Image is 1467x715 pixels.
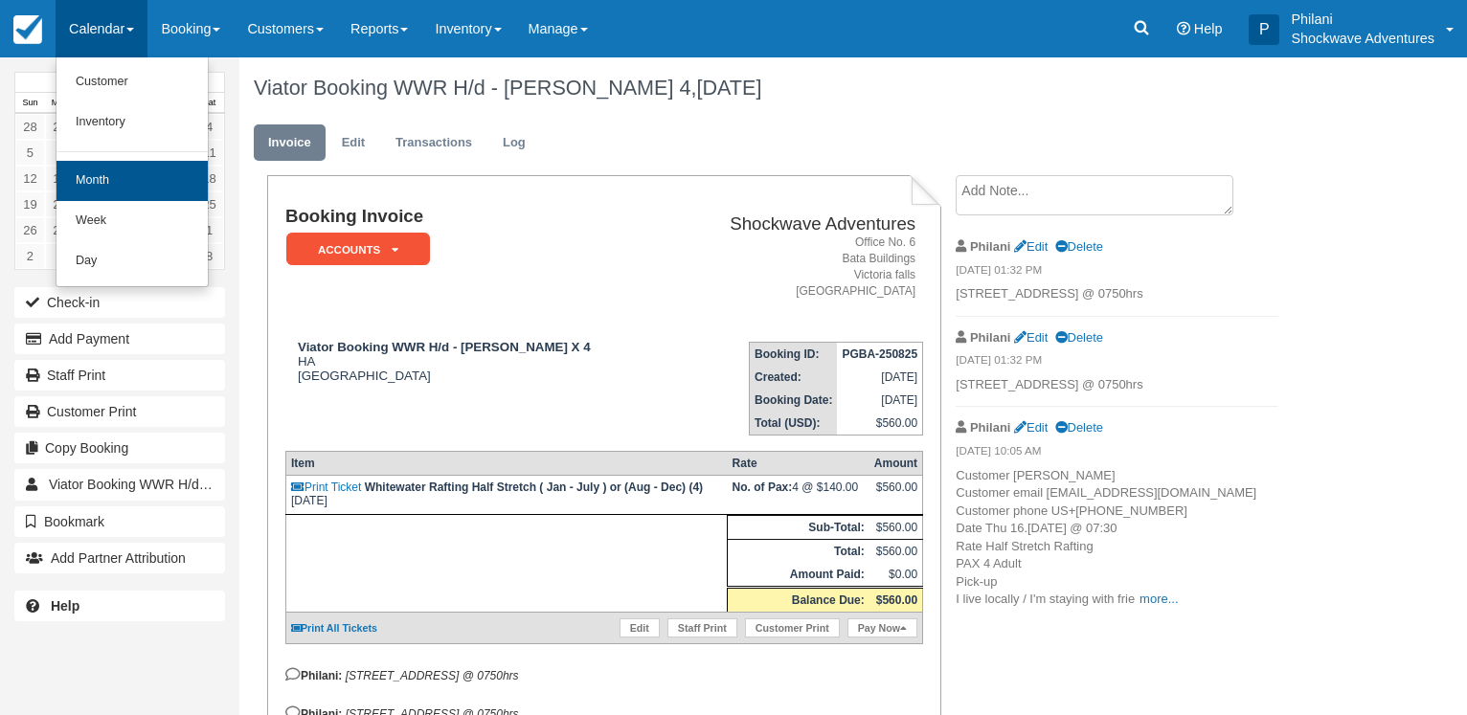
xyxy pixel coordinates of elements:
th: Mon [45,93,75,114]
img: checkfront-main-nav-mini-logo.png [13,15,42,44]
a: 3 [45,243,75,269]
p: Philani [1291,10,1434,29]
em: [DATE] 01:32 PM [956,352,1278,373]
strong: Philani: [285,669,342,682]
td: 4 @ $140.00 [728,476,869,515]
strong: No. of Pax [733,480,793,494]
strong: Philani [970,330,1010,345]
span: Viator Booking WWR H/d - [PERSON_NAME] X 4 [49,477,345,492]
p: Customer [PERSON_NAME] Customer email [EMAIL_ADDRESS][DOMAIN_NAME] Customer phone US+[PHONE_NUMBE... [956,467,1278,609]
a: 5 [15,140,45,166]
strong: Philani [970,239,1010,254]
ul: Calendar [56,57,209,287]
a: 4 [194,114,224,140]
th: Total (USD): [750,412,838,436]
a: Edit [1014,239,1048,254]
a: Pay Now [847,618,917,637]
a: ACCOUNTS [285,232,423,267]
a: Staff Print [667,618,737,637]
a: Invoice [254,124,326,162]
strong: PGBA-250825 [842,347,917,361]
button: Copy Booking [14,433,225,463]
a: 1 [194,217,224,243]
a: Delete [1055,239,1103,254]
em: [DATE] 10:05 AM [956,443,1278,464]
a: Customer Print [745,618,840,637]
em: ACCOUNTS [286,233,430,266]
a: Delete [1055,420,1103,435]
a: Log [488,124,540,162]
th: Amount Paid: [728,563,869,588]
button: Add Partner Attribution [14,543,225,573]
div: P [1249,14,1279,45]
em: [DATE] 01:32 PM [956,262,1278,283]
a: Edit [1014,420,1048,435]
td: [DATE] [837,389,922,412]
td: [DATE] [285,476,727,515]
a: Day [56,241,208,281]
a: Month [56,161,208,201]
button: Add Payment [14,324,225,354]
button: Bookmark [14,506,225,537]
a: 13 [45,166,75,191]
a: 25 [194,191,224,217]
div: HA [GEOGRAPHIC_DATA] [285,340,670,383]
th: Booking ID: [750,343,838,367]
td: [DATE] [837,366,922,389]
p: Shockwave Adventures [1291,29,1434,48]
a: 28 [15,114,45,140]
a: 27 [45,217,75,243]
td: $0.00 [869,563,923,588]
a: Customer Print [14,396,225,427]
th: Booking Date: [750,389,838,412]
td: $560.00 [869,516,923,540]
a: 19 [15,191,45,217]
td: $560.00 [869,540,923,564]
a: 12 [15,166,45,191]
a: 8 [194,243,224,269]
a: Edit [327,124,379,162]
strong: $560.00 [876,593,917,607]
th: Total: [728,540,869,564]
i: Help [1177,22,1190,35]
th: Balance Due: [728,588,869,613]
a: Edit [1014,330,1048,345]
address: Office No. 6 Bata Buildings Victoria falls [GEOGRAPHIC_DATA] [678,235,916,301]
a: 2 [15,243,45,269]
span: [DATE] [696,76,761,100]
strong: Philani [970,420,1010,435]
a: Inventory [56,102,208,143]
a: 29 [45,114,75,140]
strong: Viator Booking WWR H/d - [PERSON_NAME] X 4 [298,340,591,354]
th: Rate [728,452,869,476]
a: 20 [45,191,75,217]
p: [STREET_ADDRESS] @ 0750hrs [956,376,1278,394]
a: Print All Tickets [291,622,377,634]
h1: Booking Invoice [285,207,670,227]
th: Sub-Total: [728,516,869,540]
span: Help [1194,21,1223,36]
a: Customer [56,62,208,102]
h2: Shockwave Adventures [678,214,916,235]
a: Staff Print [14,360,225,391]
a: Edit [620,618,660,637]
a: Help [14,591,225,621]
strong: Whitewater Rafting Half Stretch ( Jan - July ) or (Aug - Dec) (4) [365,480,703,494]
th: Amount [869,452,923,476]
b: Help [51,598,79,614]
a: Viator Booking WWR H/d - [PERSON_NAME] X 4 [14,469,225,500]
a: 26 [15,217,45,243]
button: Check-in [14,287,225,318]
a: Delete [1055,330,1103,345]
a: more... [1140,592,1178,606]
a: Transactions [381,124,486,162]
a: 11 [194,140,224,166]
em: [STREET_ADDRESS] @ 0750hrs [346,669,519,682]
div: $560.00 [874,480,917,509]
th: Sat [194,93,224,114]
p: [STREET_ADDRESS] @ 0750hrs [956,285,1278,303]
th: Created: [750,366,838,389]
td: $560.00 [837,412,922,436]
a: Week [56,201,208,241]
th: Sun [15,93,45,114]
